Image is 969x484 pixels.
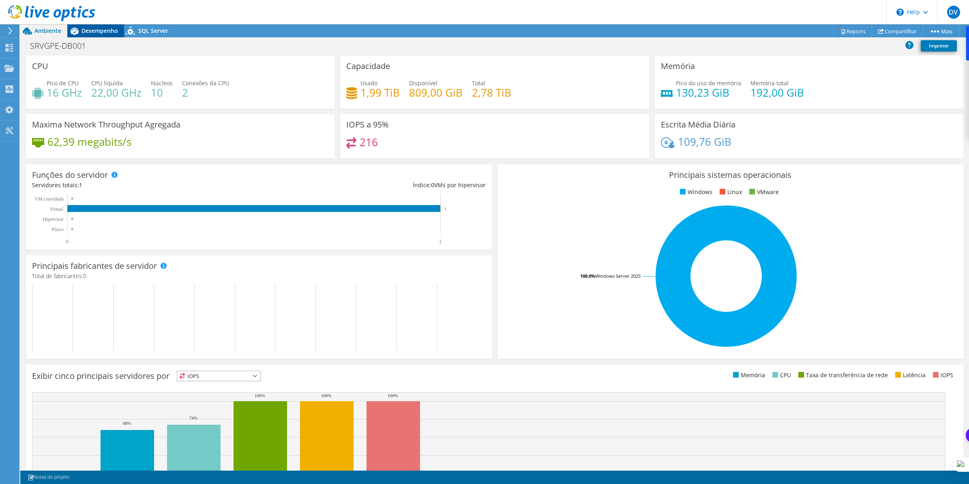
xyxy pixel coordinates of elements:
[81,27,118,35] span: Desempenho
[431,181,434,189] span: 0
[26,41,99,50] h1: SRVGPE-DB001
[47,88,82,97] h4: 16 GHz
[770,371,791,380] li: CPU
[321,393,332,398] text: 100%
[896,9,904,16] svg: \n
[409,79,437,87] span: Disponível
[921,40,957,52] a: Imprimir
[177,371,260,381] span: IOPS
[34,196,64,202] text: VM convidada
[796,371,888,380] li: Taxa de transferência de rede
[22,472,75,482] a: Notas do projeto
[504,171,957,179] h3: Principais sistemas operacionais
[872,25,923,37] a: Compartilhar
[676,88,741,97] h4: 130,23 GiB
[123,421,131,426] text: 68%
[388,393,398,398] text: 100%
[661,120,735,129] h3: Escrita Média Diária
[34,27,61,35] span: Ambiente
[47,137,131,146] h4: 62,39 megabits/s
[91,79,123,87] span: CPU líquida
[32,272,486,281] h4: Total de fabricantes:
[360,79,377,87] span: Usado
[678,137,731,146] h4: 109,76 GiB
[747,188,779,197] li: VMware
[360,138,378,147] h4: 216
[444,207,446,211] text: 1
[91,88,141,97] h4: 22,00 GHz
[595,273,641,279] tspan: Windows Server 2025
[32,181,259,190] div: Servidores totais:
[151,79,173,87] span: Núcleos
[833,25,872,37] a: Reports
[718,188,742,197] li: Linux
[151,88,173,97] h4: 10
[580,273,595,279] tspan: 100.0%
[893,371,926,380] li: Latência
[32,120,180,129] h3: Maxima Network Throughput Agregada
[259,181,485,190] div: Índice: VMs por hipervisor
[931,371,953,380] li: IOPS
[32,261,157,270] h3: Principais fabricantes de servidor
[439,239,442,244] text: 1
[346,120,389,129] h3: IOPS a 95%
[750,88,804,97] h4: 192,00 GiB
[50,206,64,212] text: Virtual
[182,79,229,87] span: Conexões da CPU
[43,216,64,222] text: Hipervisor
[138,27,168,35] span: SQL Server
[472,79,485,87] span: Total
[676,79,741,87] span: Pico do uso de memória
[32,171,108,179] h3: Funções do servidor
[255,393,265,398] text: 100%
[409,88,463,97] h4: 809,00 GiB
[71,197,73,201] text: 0
[32,62,48,71] h3: CPU
[923,25,959,37] a: Mais
[79,181,82,189] span: 1
[71,227,73,231] text: 0
[678,188,712,197] li: Windows
[189,415,197,420] text: 74%
[750,79,789,87] span: Memória total
[472,88,511,97] h4: 2,78 TiB
[360,88,400,97] h4: 1,99 TiB
[346,62,390,71] h3: Capacidade
[52,227,64,232] tspan: Físico
[731,371,765,380] li: Memória
[661,62,695,71] h3: Memória
[83,272,86,280] span: 0
[66,239,69,244] text: 0
[47,79,79,87] span: Pico de CPU
[182,88,229,97] h4: 2
[71,217,73,221] text: 0
[947,6,960,19] span: DV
